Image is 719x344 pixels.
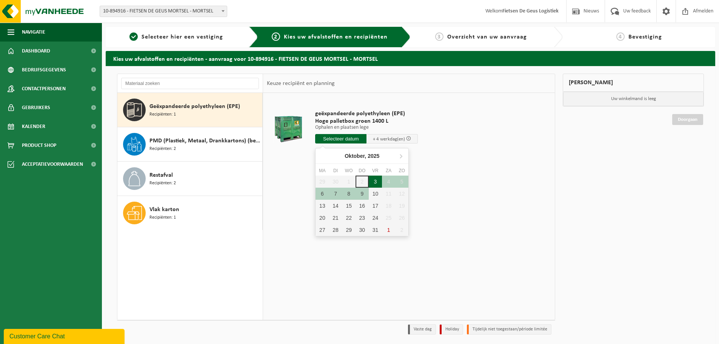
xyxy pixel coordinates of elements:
[563,74,704,92] div: [PERSON_NAME]
[149,214,176,221] span: Recipiënten: 1
[316,188,329,200] div: 6
[316,167,329,174] div: ma
[263,74,339,93] div: Keuze recipiënt en planning
[149,102,240,111] span: Geëxpandeerde polyethyleen (EPE)
[315,110,418,117] span: geëxpandeerde polyethyleen (EPE)
[4,327,126,344] iframe: chat widget
[315,134,366,143] input: Selecteer datum
[121,78,259,89] input: Materiaal zoeken
[117,162,263,196] button: Restafval Recipiënten: 2
[129,32,138,41] span: 1
[447,34,527,40] span: Overzicht van uw aanvraag
[369,176,382,188] div: 3
[342,200,356,212] div: 15
[315,125,418,130] p: Ophalen en plaatsen lege
[329,200,342,212] div: 14
[316,224,329,236] div: 27
[329,224,342,236] div: 28
[342,212,356,224] div: 22
[356,212,369,224] div: 23
[395,167,408,174] div: zo
[109,32,243,42] a: 1Selecteer hier een vestiging
[22,155,83,174] span: Acceptatievoorwaarden
[440,324,463,335] li: Holiday
[22,79,66,98] span: Contactpersonen
[356,224,369,236] div: 30
[563,92,704,106] p: Uw winkelmand is leeg
[22,60,66,79] span: Bedrijfsgegevens
[329,167,342,174] div: di
[435,32,443,41] span: 3
[329,212,342,224] div: 21
[502,8,559,14] strong: Fietsen De Geus Logistiek
[149,145,176,153] span: Recipiënten: 2
[22,98,50,117] span: Gebruikers
[315,117,418,125] span: Hoge palletbox groen 1400 L
[408,324,436,335] li: Vaste dag
[368,153,379,159] i: 2025
[672,114,703,125] a: Doorgaan
[316,200,329,212] div: 13
[117,196,263,230] button: Vlak karton Recipiënten: 1
[149,205,179,214] span: Vlak karton
[272,32,280,41] span: 2
[142,34,223,40] span: Selecteer hier een vestiging
[628,34,662,40] span: Bevestiging
[22,23,45,42] span: Navigatie
[369,224,382,236] div: 31
[356,200,369,212] div: 16
[616,32,625,41] span: 4
[316,212,329,224] div: 20
[342,150,382,162] div: Oktober,
[149,171,173,180] span: Restafval
[149,180,176,187] span: Recipiënten: 2
[369,212,382,224] div: 24
[100,6,227,17] span: 10-894916 - FIETSEN DE GEUS MORTSEL - MORTSEL
[117,127,263,162] button: PMD (Plastiek, Metaal, Drankkartons) (bedrijven) Recipiënten: 2
[106,51,715,66] h2: Kies uw afvalstoffen en recipiënten - aanvraag voor 10-894916 - FIETSEN DE GEUS MORTSEL - MORTSEL
[369,200,382,212] div: 17
[22,117,45,136] span: Kalender
[467,324,551,335] li: Tijdelijk niet toegestaan/période limitée
[149,136,260,145] span: PMD (Plastiek, Metaal, Drankkartons) (bedrijven)
[356,167,369,174] div: do
[117,93,263,127] button: Geëxpandeerde polyethyleen (EPE) Recipiënten: 1
[342,167,356,174] div: wo
[22,136,56,155] span: Product Shop
[284,34,388,40] span: Kies uw afvalstoffen en recipiënten
[373,137,405,142] span: + 4 werkdag(en)
[329,188,342,200] div: 7
[342,188,356,200] div: 8
[369,188,382,200] div: 10
[342,224,356,236] div: 29
[382,167,395,174] div: za
[356,188,369,200] div: 9
[369,167,382,174] div: vr
[149,111,176,118] span: Recipiënten: 1
[22,42,50,60] span: Dashboard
